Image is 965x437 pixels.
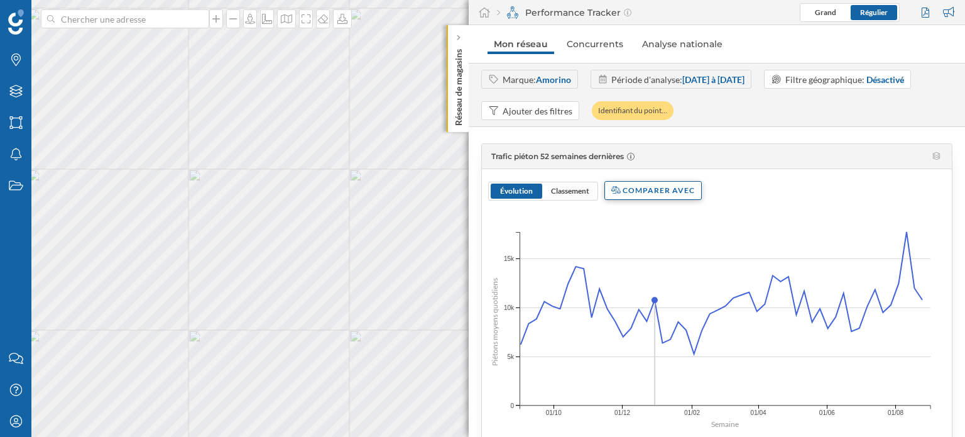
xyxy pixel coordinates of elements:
[560,34,630,54] a: Concurrents
[488,34,554,54] a: Mon réseau
[546,410,562,417] text: 01/10
[506,6,519,19] img: monitoring-360.svg
[8,9,24,35] img: Logo Geoblink
[490,278,499,366] text: Piétons moyens quotidiens
[504,254,514,263] span: 15k
[20,9,81,20] span: Assistance
[751,410,766,417] text: 01/04
[551,186,589,196] span: Classement
[614,410,630,417] text: 01/12
[536,74,571,85] strong: Amorino
[611,73,744,86] div: Période d'analyse:
[507,352,514,362] span: 5k
[500,186,533,196] span: Évolution
[503,73,571,86] div: Marque:
[497,6,631,19] div: Performance Tracker
[819,410,835,417] text: 01/06
[503,104,572,118] div: Ajouter des filtres
[888,410,903,417] text: 01/08
[684,410,700,417] text: 01/02
[682,74,744,85] strong: [DATE] à [DATE]
[636,34,729,54] a: Analyse nationale
[815,8,836,17] span: Grand
[452,44,465,126] p: Réseau de magasins
[504,303,514,313] span: 10k
[510,401,514,410] span: 0
[592,101,673,120] div: Identifiant du point…
[491,152,624,161] span: Trafic piéton 52 semaines dernières
[866,73,904,86] div: Désactivé
[785,74,864,85] span: Filtre géographique:
[711,419,739,429] text: Semaine
[860,8,888,17] span: Régulier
